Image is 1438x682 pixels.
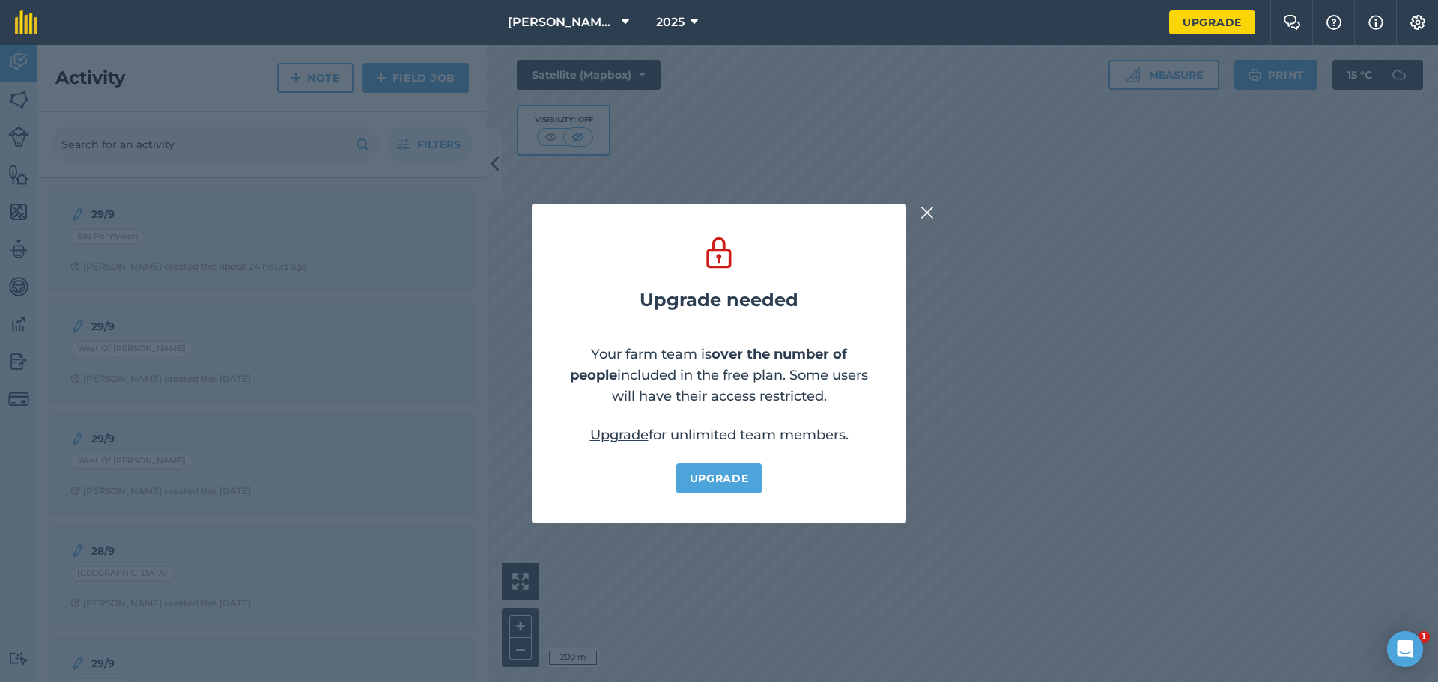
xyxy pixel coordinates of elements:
[1387,631,1423,667] div: Open Intercom Messenger
[1418,631,1430,643] span: 1
[1368,13,1383,31] img: svg+xml;base64,PHN2ZyB4bWxucz0iaHR0cDovL3d3dy53My5vcmcvMjAwMC9zdmciIHdpZHRoPSIxNyIgaGVpZ2h0PSIxNy...
[1169,10,1255,34] a: Upgrade
[590,427,649,443] a: Upgrade
[920,204,934,222] img: svg+xml;base64,PHN2ZyB4bWxucz0iaHR0cDovL3d3dy53My5vcmcvMjAwMC9zdmciIHdpZHRoPSIyMiIgaGVpZ2h0PSIzMC...
[1409,15,1427,30] img: A cog icon
[640,290,798,311] h2: Upgrade needed
[656,13,685,31] span: 2025
[1283,15,1301,30] img: Two speech bubbles overlapping with the left bubble in the forefront
[508,13,616,31] span: [PERSON_NAME] Homefarm
[1325,15,1343,30] img: A question mark icon
[676,463,762,493] a: Upgrade
[590,424,849,445] p: for unlimited team members.
[15,10,37,34] img: fieldmargin Logo
[562,344,876,407] p: Your farm team is included in the free plan. Some users will have their access restricted.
